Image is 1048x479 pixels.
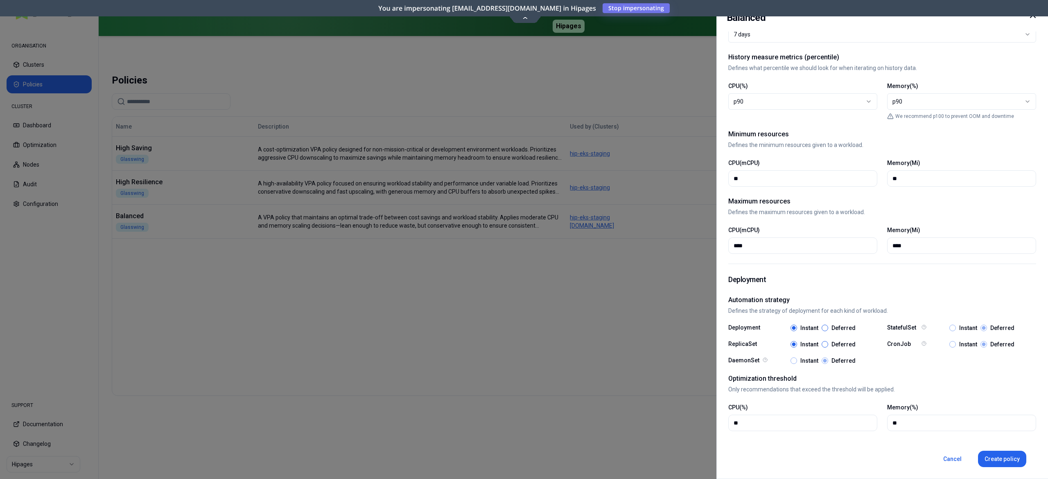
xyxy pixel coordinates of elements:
[728,274,1036,285] h1: Deployment
[831,341,856,347] label: Deferred
[727,10,766,25] h2: Balanced
[728,374,1036,384] h2: Optimization threshold
[800,325,818,331] label: Instant
[728,295,1036,305] h2: Automation strategy
[728,141,1036,149] p: Defines the minimum resources given to a workload.
[728,404,748,411] label: CPU(%)
[887,325,920,331] label: StatefulSet
[728,64,1036,72] p: Defines what percentile we should look for when iterating on history data.
[887,160,920,166] label: Memory(Mi)
[800,341,818,347] label: Instant
[728,325,761,331] label: Deployment
[728,129,1036,139] h2: Minimum resources
[728,208,1036,216] p: Defines the maximum resources given to a workload.
[728,357,761,364] label: DaemonSet
[728,197,1036,206] h2: Maximum resources
[887,83,918,89] label: Memory(%)
[895,113,1014,120] p: We recommend p100 to prevent OOM and downtime
[887,341,920,348] label: CronJob
[937,451,968,467] button: Cancel
[728,52,1036,62] h2: History measure metrics (percentile)
[978,451,1026,467] button: Create policy
[990,341,1014,347] label: Deferred
[728,160,760,166] label: CPU(mCPU)
[831,358,856,364] label: Deferred
[728,341,761,348] label: ReplicaSet
[831,325,856,331] label: Deferred
[959,341,977,347] label: Instant
[887,227,920,233] label: Memory(Mi)
[887,404,918,411] label: Memory(%)
[800,358,818,364] label: Instant
[728,307,1036,315] p: Defines the strategy of deployment for each kind of workload.
[990,325,1014,331] label: Deferred
[728,385,1036,393] p: Only recommendations that exceed the threshold will be applied.
[728,83,748,89] label: CPU(%)
[728,227,760,233] label: CPU(mCPU)
[959,325,977,331] label: Instant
